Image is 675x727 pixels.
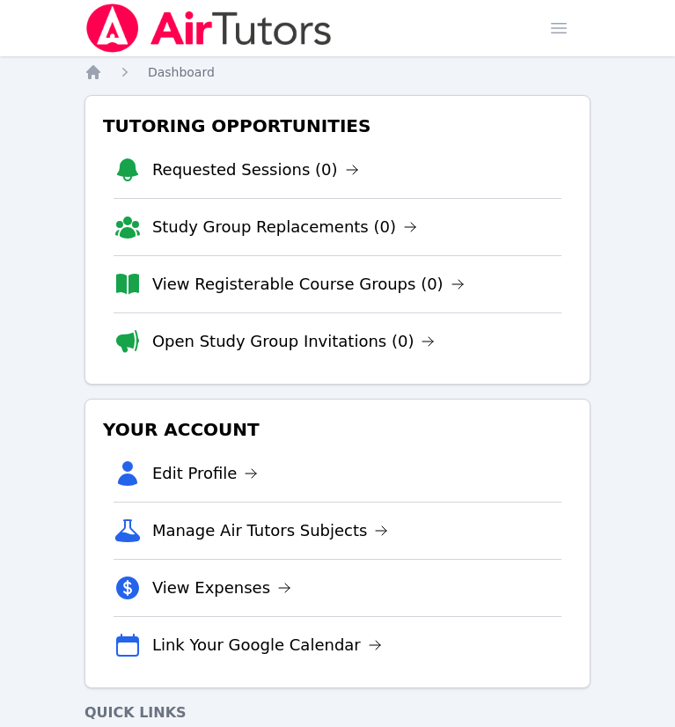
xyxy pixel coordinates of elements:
h3: Your Account [99,414,576,445]
a: Study Group Replacements (0) [152,215,417,239]
h4: Quick Links [84,702,591,723]
a: Link Your Google Calendar [152,633,382,657]
nav: Breadcrumb [84,63,591,81]
a: Edit Profile [152,461,259,486]
a: Requested Sessions (0) [152,158,359,182]
a: Open Study Group Invitations (0) [152,329,436,354]
a: View Registerable Course Groups (0) [152,272,465,297]
a: View Expenses [152,576,291,600]
span: Dashboard [148,65,215,79]
a: Dashboard [148,63,215,81]
img: Air Tutors [84,4,334,53]
a: Manage Air Tutors Subjects [152,518,389,543]
h3: Tutoring Opportunities [99,110,576,142]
